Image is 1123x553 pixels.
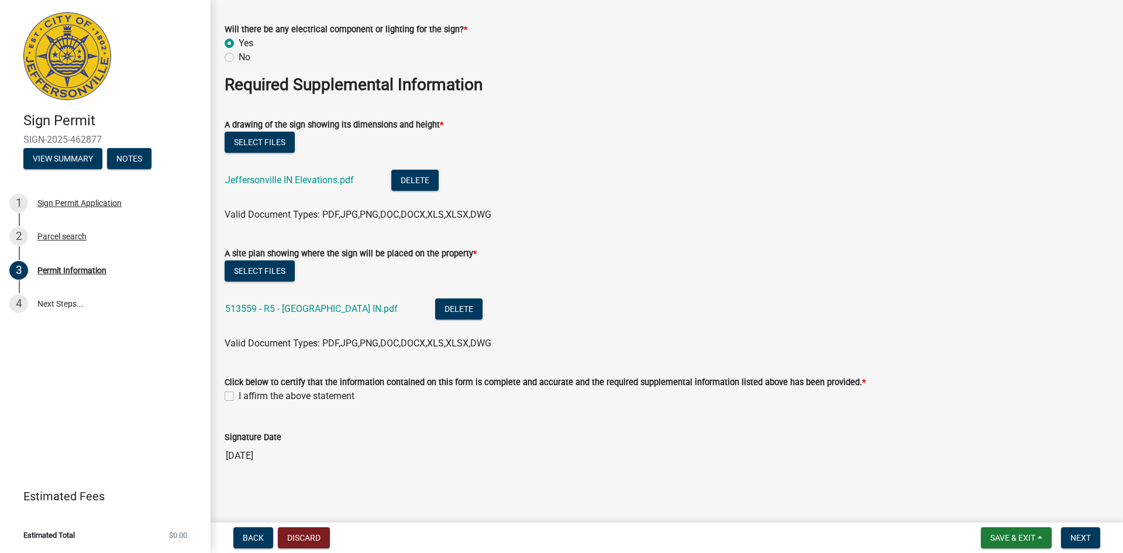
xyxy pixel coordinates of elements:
button: Delete [391,170,439,191]
span: Save & Exit [990,533,1035,542]
span: Next [1070,533,1091,542]
div: 3 [9,261,28,280]
label: I affirm the above statement [239,389,354,403]
button: Save & Exit [981,527,1052,548]
label: Click below to certify that the information contained on this form is complete and accurate and t... [225,379,866,387]
label: No [239,50,250,64]
button: Discard [278,527,330,548]
button: Select files [225,260,295,281]
a: 513559 - R5 - [GEOGRAPHIC_DATA] IN.pdf [225,303,398,314]
button: Select files [225,132,295,153]
wm-modal-confirm: Delete Document [435,304,483,315]
div: 4 [9,294,28,313]
img: City of Jeffersonville, Indiana [23,12,111,100]
label: A site plan showing where the sign will be placed on the property [225,250,477,258]
span: Back [243,533,264,542]
div: Permit Information [37,266,106,274]
button: Delete [435,298,483,320]
wm-modal-confirm: Summary [23,154,102,164]
h4: Sign Permit [23,112,201,129]
label: Yes [239,36,253,50]
button: Next [1061,527,1100,548]
div: 2 [9,227,28,246]
span: $0.00 [169,531,187,539]
a: Jeffersonville IN Elevations.pdf [225,174,354,186]
div: Sign Permit Application [37,199,122,207]
span: Valid Document Types: PDF,JPG,PNG,DOC,DOCX,XLS,XLSX,DWG [225,209,491,220]
label: Will there be any electrical component or lighting for the sign? [225,26,467,34]
strong: Required Supplemental Information [225,75,483,94]
button: View Summary [23,148,102,169]
span: Valid Document Types: PDF,JPG,PNG,DOC,DOCX,XLS,XLSX,DWG [225,338,491,349]
span: SIGN-2025-462877 [23,134,187,145]
wm-modal-confirm: Delete Document [391,176,439,187]
button: Notes [107,148,151,169]
button: Back [233,527,273,548]
a: Estimated Fees [9,485,192,508]
label: Signature Date [225,434,281,442]
wm-modal-confirm: Notes [107,154,151,164]
label: A drawing of the sign showing its dimensions and height [225,121,443,129]
span: Estimated Total [23,531,75,539]
div: Parcel search [37,232,87,241]
div: 1 [9,194,28,212]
